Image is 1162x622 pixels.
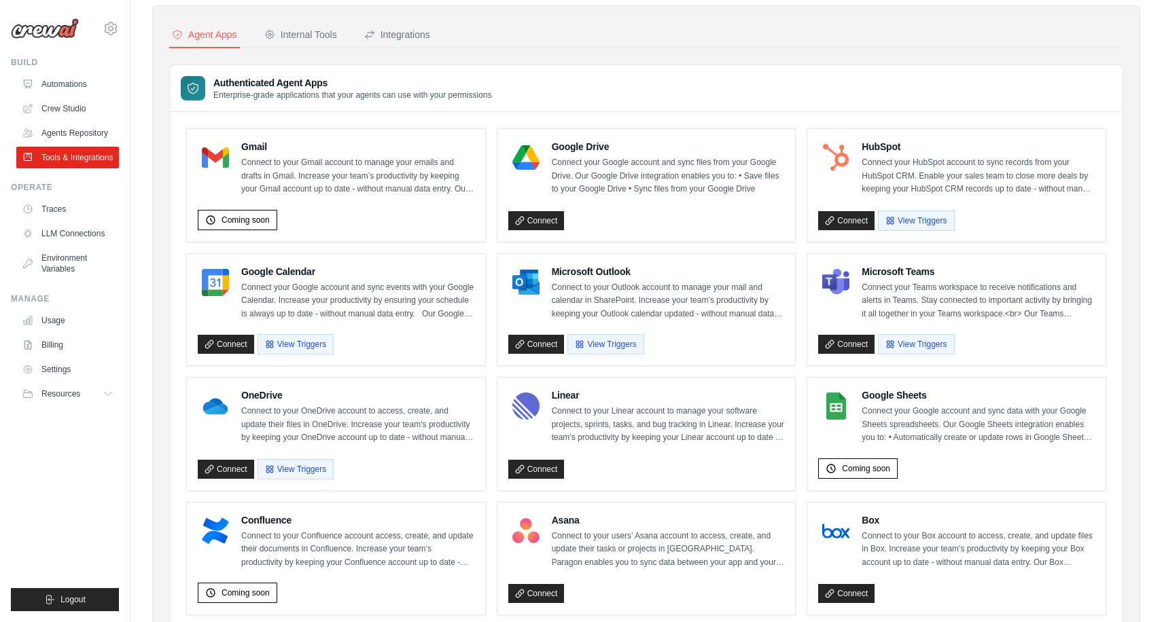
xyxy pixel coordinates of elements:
[241,140,474,153] h4: Gmail
[512,269,540,296] img: Microsoft Outlook Logo
[508,335,565,354] a: Connect
[16,73,119,95] a: Automations
[862,281,1095,321] p: Connect your Teams workspace to receive notifications and alerts in Teams. Stay connected to impo...
[567,334,644,354] button: View Triggers
[222,215,270,225] span: Coming soon
[552,156,785,196] p: Connect your Google account and sync files from your Google Drive. Our Google Drive integration e...
[508,584,565,603] a: Connect
[862,405,1095,445] p: Connect your Google account and sync data with your Google Sheets spreadsheets. Our Google Sheets...
[258,334,334,354] button: View Triggers
[362,22,433,48] button: Integrations
[264,28,337,41] div: Internal Tools
[512,517,540,545] img: Asana Logo
[169,22,240,48] button: Agent Apps
[222,587,270,598] span: Coming soon
[172,28,237,41] div: Agent Apps
[878,211,954,231] button: View Triggers
[842,463,890,474] span: Coming soon
[862,265,1095,278] h4: Microsoft Teams
[818,211,875,230] a: Connect
[878,334,954,354] button: View Triggers
[16,383,119,405] button: Resources
[16,122,119,144] a: Agents Repository
[818,335,875,354] a: Connect
[198,335,254,354] a: Connect
[512,392,540,420] img: Linear Logo
[60,594,86,605] span: Logout
[241,265,474,278] h4: Google Calendar
[508,460,565,479] a: Connect
[213,90,492,100] p: Enterprise-grade applications that your agents can use with your permissions
[822,269,849,296] img: Microsoft Teams Logo
[11,18,79,39] img: Logo
[862,156,1095,196] p: Connect your HubSpot account to sync records from your HubSpot CRM. Enable your sales team to clo...
[16,334,119,356] a: Billing
[241,388,474,402] h4: OneDrive
[364,28,430,41] div: Integrations
[11,57,119,68] div: Build
[241,513,474,527] h4: Confluence
[16,198,119,220] a: Traces
[552,405,785,445] p: Connect to your Linear account to manage your software projects, sprints, tasks, and bug tracking...
[16,147,119,168] a: Tools & Integrations
[213,76,492,90] h3: Authenticated Agent Apps
[508,211,565,230] a: Connect
[862,388,1095,402] h4: Google Sheets
[202,392,229,420] img: OneDrive Logo
[241,156,474,196] p: Connect to your Gmail account to manage your emails and drafts in Gmail. Increase your team’s pro...
[16,223,119,244] a: LLM Connections
[241,281,474,321] p: Connect your Google account and sync events with your Google Calendar. Increase your productivity...
[552,265,785,278] h4: Microsoft Outlook
[552,388,785,402] h4: Linear
[11,588,119,611] button: Logout
[552,140,785,153] h4: Google Drive
[822,144,849,171] img: HubSpot Logo
[11,293,119,304] div: Manage
[202,517,229,545] img: Confluence Logo
[552,530,785,570] p: Connect to your users’ Asana account to access, create, and update their tasks or projects in [GE...
[258,459,334,479] button: View Triggers
[552,513,785,527] h4: Asana
[11,182,119,193] div: Operate
[16,359,119,380] a: Settings
[41,388,80,399] span: Resources
[16,98,119,120] a: Crew Studio
[862,513,1095,527] h4: Box
[241,405,474,445] p: Connect to your OneDrive account to access, create, and update their files in OneDrive. Increase ...
[202,144,229,171] img: Gmail Logo
[862,530,1095,570] p: Connect to your Box account to access, create, and update files in Box. Increase your team’s prod...
[16,247,119,280] a: Environment Variables
[818,584,875,603] a: Connect
[202,269,229,296] img: Google Calendar Logo
[862,140,1095,153] h4: HubSpot
[262,22,340,48] button: Internal Tools
[241,530,474,570] p: Connect to your Confluence account access, create, and update their documents in Confluence. Incr...
[552,281,785,321] p: Connect to your Outlook account to manage your mail and calendar in SharePoint. Increase your tea...
[16,310,119,331] a: Usage
[512,144,540,171] img: Google Drive Logo
[822,517,849,545] img: Box Logo
[822,392,849,420] img: Google Sheets Logo
[198,460,254,479] a: Connect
